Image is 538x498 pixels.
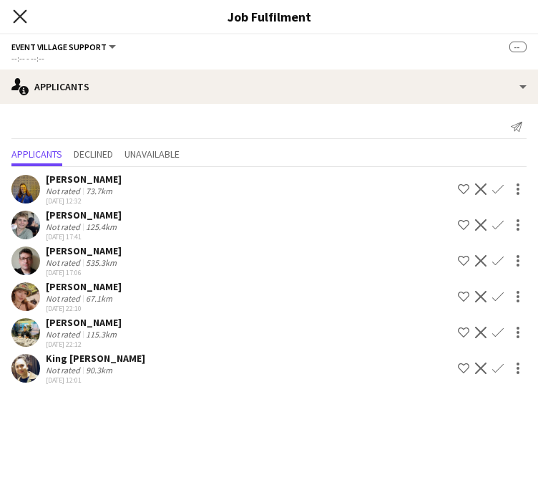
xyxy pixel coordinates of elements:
span: Applicants [11,149,62,159]
div: [DATE] 22:12 [46,340,122,349]
div: [DATE] 12:01 [46,375,145,385]
div: [DATE] 12:32 [46,196,122,206]
div: 115.3km [83,329,119,340]
div: [PERSON_NAME] [46,316,122,329]
div: [DATE] 22:10 [46,304,122,313]
span: Unavailable [124,149,180,159]
div: [DATE] 17:41 [46,232,122,241]
div: 73.7km [83,186,115,196]
div: 125.4km [83,221,119,232]
button: Event Village Support [11,42,118,52]
div: [PERSON_NAME] [46,173,122,186]
div: Not rated [46,221,83,232]
div: [PERSON_NAME] [46,209,122,221]
div: Not rated [46,329,83,340]
span: -- [509,42,527,52]
div: Not rated [46,365,83,375]
div: King [PERSON_NAME] [46,352,145,365]
div: Not rated [46,186,83,196]
div: --:-- - --:-- [11,53,527,64]
div: Not rated [46,257,83,268]
span: Declined [74,149,113,159]
div: [PERSON_NAME] [46,280,122,293]
div: 67.1km [83,293,115,304]
div: Not rated [46,293,83,304]
div: [PERSON_NAME] [46,244,122,257]
div: 535.3km [83,257,119,268]
div: [DATE] 17:06 [46,268,122,277]
div: 90.3km [83,365,115,375]
span: Event Village Support [11,42,107,52]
